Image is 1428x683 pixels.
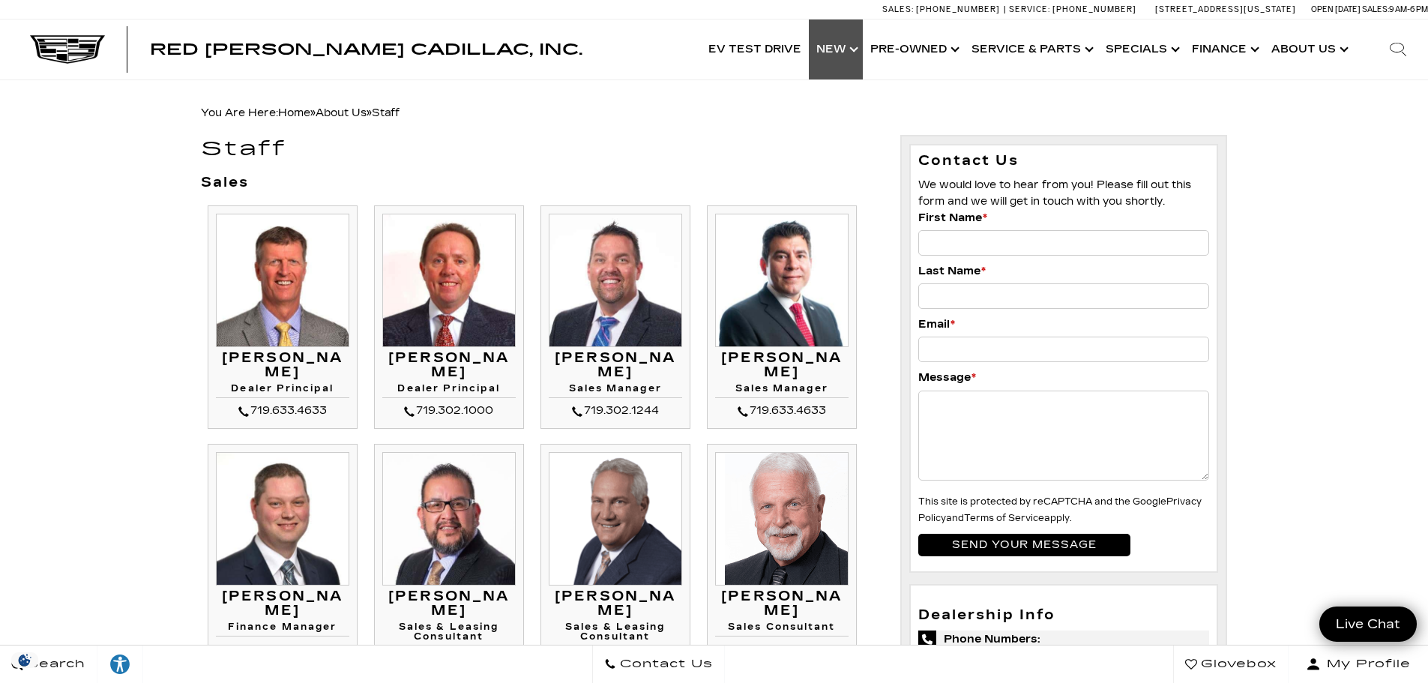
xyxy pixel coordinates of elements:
a: [STREET_ADDRESS][US_STATE] [1155,4,1296,14]
span: Red [PERSON_NAME] Cadillac, Inc. [150,40,582,58]
span: Search [23,654,85,675]
h4: Sales Consultant [715,622,849,637]
label: Email [918,316,955,333]
input: Send your message [918,534,1130,556]
span: You Are Here: [201,106,400,119]
a: Service: [PHONE_NUMBER] [1004,5,1140,13]
input: First Name* [918,230,1210,256]
span: Sales: [1362,4,1389,14]
input: Last Name* [918,283,1210,309]
a: Privacy Policy [918,496,1202,523]
h4: Sales & Leasing Consultant [549,622,682,646]
a: Pre-Owned [863,19,964,79]
div: Explore your accessibility options [97,653,142,676]
a: Red [PERSON_NAME] Cadillac, Inc. [150,42,582,57]
h4: Dealer Principal [382,384,516,398]
a: Glovebox [1173,646,1289,683]
h4: Sales Manager [549,384,682,398]
input: Email* [918,337,1210,362]
h3: Dealership Info [918,608,1210,623]
label: First Name [918,210,987,226]
textarea: Message* [918,391,1210,481]
div: Search [1368,19,1428,79]
h3: [PERSON_NAME] [549,589,682,619]
section: Click to Open Cookie Consent Modal [7,652,42,668]
span: Sales: [882,4,914,14]
h3: [PERSON_NAME] [216,351,349,381]
span: We would love to hear from you! Please fill out this form and we will get in touch with you shortly. [918,178,1191,208]
a: Live Chat [1319,607,1417,642]
div: 719.633.4633 [715,640,849,658]
a: Sales: [PHONE_NUMBER] [882,5,1004,13]
a: New [809,19,863,79]
h3: [PERSON_NAME] [382,351,516,381]
h3: [PERSON_NAME] [715,351,849,381]
div: 719.633.4633 [216,402,349,420]
small: This site is protected by reCAPTCHA and the Google and apply. [918,496,1202,523]
a: About Us [316,106,367,119]
h3: [PERSON_NAME] [382,589,516,619]
div: 719.302.1244 [549,402,682,420]
span: 9 AM-6 PM [1389,4,1428,14]
h4: Sales Manager [715,384,849,398]
img: Cadillac Dark Logo with Cadillac White Text [30,35,105,64]
button: Open user profile menu [1289,646,1428,683]
h3: Sales [201,175,878,190]
span: Live Chat [1328,616,1408,633]
h3: Contact Us [918,153,1210,169]
span: Open [DATE] [1311,4,1361,14]
div: 719.633.4633 [715,402,849,420]
label: Last Name [918,263,986,280]
div: 719.302.1000 [382,402,516,420]
h3: [PERSON_NAME] [549,351,682,381]
span: [PHONE_NUMBER] [916,4,1000,14]
a: Explore your accessibility options [97,646,143,683]
span: [PHONE_NUMBER] [1052,4,1136,14]
a: Specials [1098,19,1184,79]
a: Contact Us [592,646,725,683]
a: Home [278,106,310,119]
span: Glovebox [1197,654,1277,675]
a: Finance [1184,19,1264,79]
span: Phone Numbers: [918,631,1210,649]
h3: [PERSON_NAME] [715,589,849,619]
h1: Staff [201,139,878,160]
span: Contact Us [616,654,713,675]
div: Breadcrumbs [201,103,1228,124]
h4: Finance Manager [216,622,349,637]
span: » [278,106,400,119]
label: Message [918,370,976,386]
a: Terms of Service [964,513,1044,523]
form: Contact Us [918,153,1210,564]
span: Staff [372,106,400,119]
a: Service & Parts [964,19,1098,79]
h3: [PERSON_NAME] [216,589,349,619]
span: My Profile [1321,654,1411,675]
span: Service: [1009,4,1050,14]
a: About Us [1264,19,1353,79]
h4: Dealer Principal [216,384,349,398]
h4: Sales & Leasing Consultant [382,622,516,646]
a: EV Test Drive [701,19,809,79]
span: » [316,106,400,119]
img: Opt-Out Icon [7,652,42,668]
